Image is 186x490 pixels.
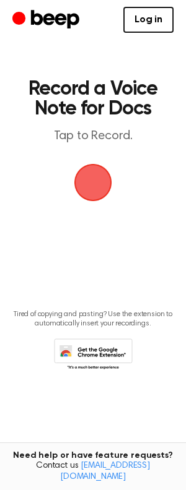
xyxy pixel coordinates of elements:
[123,7,174,33] a: Log in
[12,8,82,32] a: Beep
[60,462,150,481] a: [EMAIL_ADDRESS][DOMAIN_NAME]
[22,129,164,144] p: Tap to Record.
[22,79,164,119] h1: Record a Voice Note for Docs
[74,164,112,201] img: Beep Logo
[10,310,176,329] p: Tired of copying and pasting? Use the extension to automatically insert your recordings.
[7,461,179,483] span: Contact us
